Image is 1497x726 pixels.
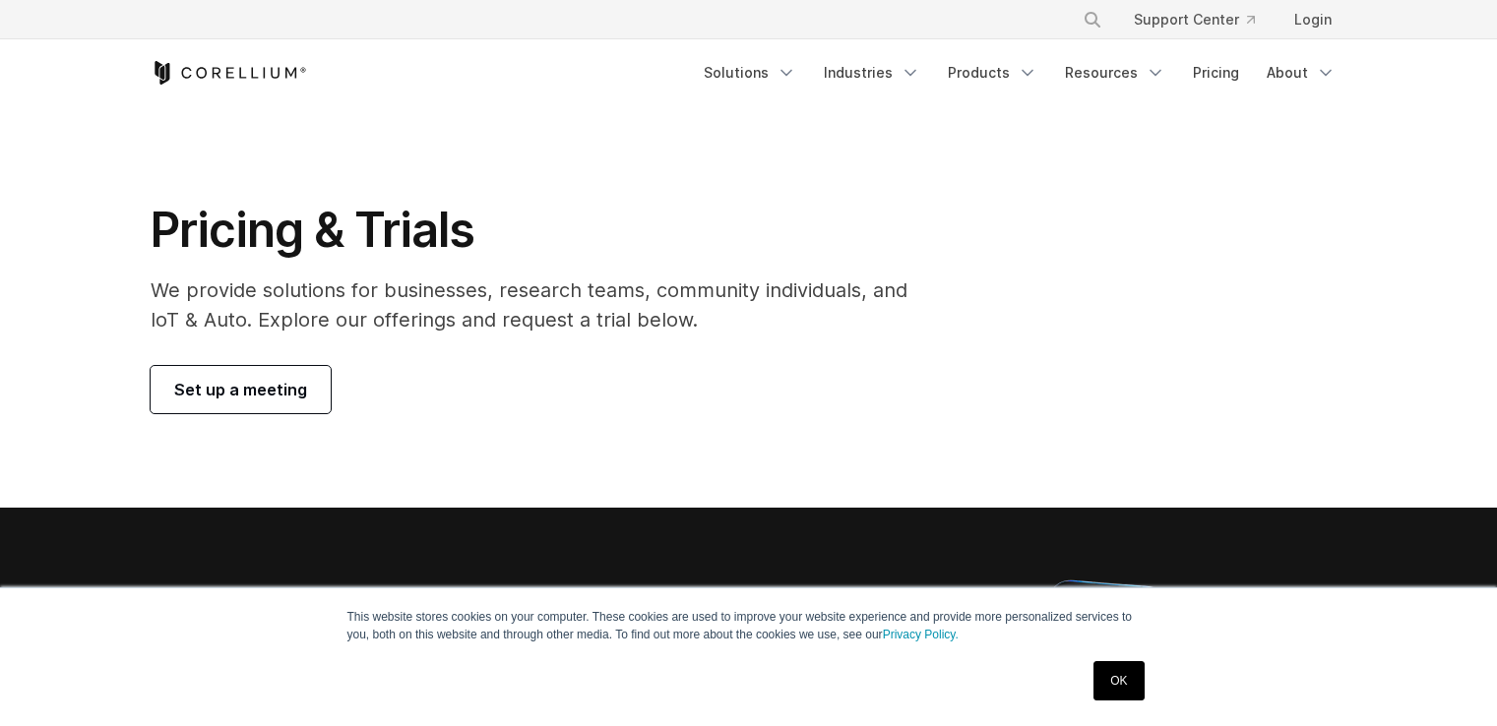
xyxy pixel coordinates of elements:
div: Navigation Menu [692,55,1347,91]
a: Privacy Policy. [883,628,959,641]
p: We provide solutions for businesses, research teams, community individuals, and IoT & Auto. Explo... [151,275,935,334]
a: Corellium Home [151,61,307,85]
a: Pricing [1181,55,1251,91]
p: This website stores cookies on your computer. These cookies are used to improve your website expe... [347,608,1151,643]
a: OK [1093,661,1144,700]
a: Login [1279,2,1347,37]
a: Industries [812,55,932,91]
a: About [1255,55,1347,91]
a: Resources [1053,55,1177,91]
a: Set up a meeting [151,366,331,413]
button: Search [1075,2,1110,37]
a: Solutions [692,55,808,91]
a: Support Center [1118,2,1271,37]
a: Products [936,55,1049,91]
h1: Pricing & Trials [151,201,935,260]
span: Set up a meeting [174,378,307,401]
div: Navigation Menu [1059,2,1347,37]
